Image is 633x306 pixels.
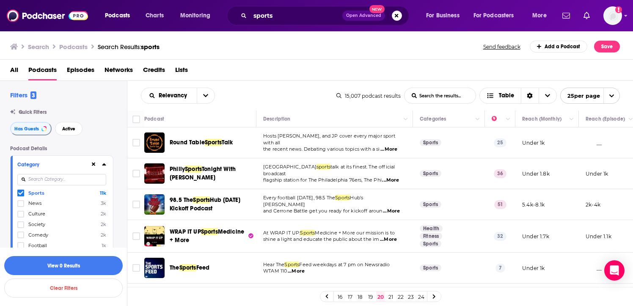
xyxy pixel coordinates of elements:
a: 16 [336,292,344,302]
a: 17 [346,292,354,302]
span: Sports [185,165,202,173]
a: 18 [356,292,364,302]
div: Search Results: [98,43,160,51]
span: Sports [335,195,350,201]
a: Search Results:sports [98,43,160,51]
button: Has Guests [10,122,52,135]
a: Round TableSportsTalk [170,138,233,147]
span: New [369,5,385,13]
span: Feed [196,264,210,271]
img: The Sports Feed [144,258,165,278]
span: Sports [284,262,299,267]
span: For Business [426,10,460,22]
span: Tonight With [PERSON_NAME] [170,165,236,181]
span: 2k [101,232,106,238]
span: Sports [205,139,222,146]
a: Podchaser - Follow, Share and Rate Podcasts [7,8,88,24]
span: and Cerrone Battle get you ready for kickoff aroun [263,208,383,214]
span: Charts [146,10,164,22]
button: Active [55,122,83,135]
a: Credits [143,63,165,80]
a: TheSportsFeed [170,264,209,272]
a: Podcasts [28,63,57,80]
button: Column Actions [401,114,411,124]
span: 25 per page [561,89,600,102]
span: Comedy [28,232,48,238]
a: 24 [417,292,425,302]
span: Sports [179,264,196,271]
div: Description [263,114,290,124]
img: 98.5 The Sports Hub Sunday Kickoff Podcast [144,194,165,215]
a: Networks [105,63,133,80]
span: Toggle select row [132,201,140,208]
span: Open Advanced [346,14,381,18]
h2: Choose List sort [141,88,215,104]
span: 11k [100,190,106,196]
span: Has Guests [14,127,39,131]
button: open menu [99,9,141,22]
span: Sports [201,228,218,235]
span: talk at its finest. The official broadcast [263,164,395,176]
span: ...More [288,268,305,275]
a: WRAP IT UP Sports Medicine + More [144,226,165,246]
span: Sports [193,196,210,204]
a: 21 [386,292,395,302]
h3: Podcasts [59,43,88,51]
span: 1k [102,243,106,248]
button: Save [594,41,620,52]
div: Sort Direction [521,88,539,103]
button: open menu [560,88,620,104]
span: ...More [380,146,397,153]
img: Round Table Sports Talk [144,132,165,153]
p: __ [586,139,602,146]
span: ...More [383,208,400,215]
div: Power Score [492,114,504,124]
span: Sports [300,230,315,236]
span: WTAM 110 [263,268,287,274]
p: 5.4k-8.1k [522,201,545,208]
span: Society [28,221,45,227]
div: 15,007 podcast results [336,93,401,99]
span: 3k [101,200,106,206]
div: Reach (Episode) [586,114,625,124]
a: 20 [376,292,385,302]
span: Culture [28,211,45,217]
span: Philly [170,165,185,173]
button: Open AdvancedNew [342,11,385,21]
span: Toggle select row [132,232,140,240]
div: Search podcasts, credits, & more... [235,6,417,25]
button: Choose View [479,88,557,104]
button: open menu [420,9,470,22]
p: Under 1.1k [586,233,611,240]
a: All [10,63,18,80]
a: Add a Podcast [530,41,588,52]
span: Football [28,243,47,248]
span: Sports [28,190,44,196]
h3: Search [28,43,49,51]
a: Sports [420,240,441,247]
a: Sports [420,265,441,271]
input: Search Category... [17,174,106,185]
span: 3 [30,91,36,99]
p: 36 [494,169,506,178]
a: 19 [366,292,374,302]
span: 2k [101,221,106,227]
button: open menu [526,9,557,22]
p: 32 [494,232,506,240]
p: 51 [494,200,506,209]
span: Podcasts [105,10,130,22]
span: ...More [380,236,397,243]
img: Philly Sports Tonight With Pat Egan [144,163,165,184]
button: open menu [197,88,215,103]
a: PhillySportsTonight With [PERSON_NAME] [170,165,253,182]
a: Sports [420,201,441,208]
button: Clear Filters [4,278,123,298]
span: More [532,10,547,22]
button: open menu [468,9,526,22]
p: Podcast Details [10,146,113,152]
span: Round Table [170,139,205,146]
span: Relevancy [159,93,190,99]
span: 2k [101,211,106,217]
